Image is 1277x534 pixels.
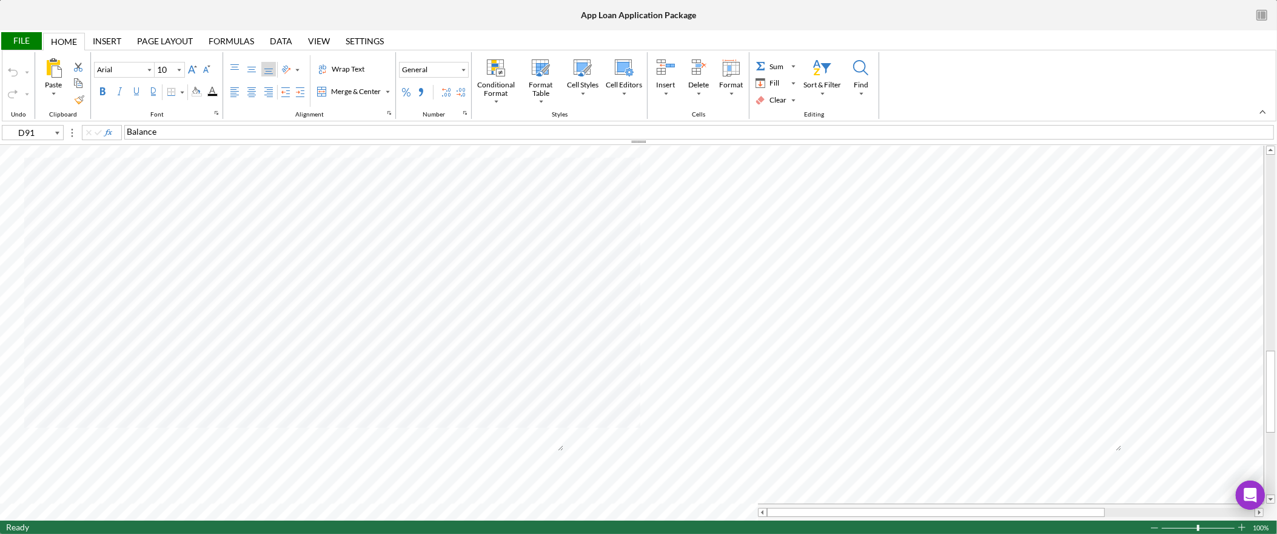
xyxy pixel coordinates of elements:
label: Right Align [261,85,276,100]
div: Decrease Font Size [199,62,214,76]
label: Wrap Text [315,62,367,76]
div: Merge & Center [329,86,383,97]
label: Left Align [227,85,242,100]
div: Editing [749,52,879,119]
div: Open Intercom Messenger [1236,481,1265,510]
div: Find [851,79,871,90]
div: Fill [753,76,798,90]
div: Clear [753,93,798,107]
div: Orientation [279,63,302,77]
div: Zoom [1197,525,1199,531]
div: Formulas [209,36,254,46]
div: Formulas [201,32,262,50]
div: Data [270,36,292,46]
div: Styles [472,52,648,119]
div: Number Format [399,62,469,78]
div: Background Color [189,84,204,99]
div: Merge & Center [315,85,383,98]
div: Cell Styles [565,79,601,90]
button: General [399,62,469,78]
div: Data [262,32,300,50]
div: View [300,32,338,50]
div: Zoom level [1253,521,1271,534]
div: Delete [683,56,714,103]
label: Center Align [244,85,259,100]
div: Conditional Format [474,56,518,106]
div: Insert [650,56,682,103]
div: Insert [654,79,678,90]
div: Merge & Center [315,84,392,99]
div: View [308,36,330,46]
div: Font [147,111,167,118]
div: Clear [767,95,789,106]
div: Page Layout [129,32,201,50]
div: Delete [686,79,711,90]
div: Cells [689,111,708,118]
div: Editing [802,111,828,118]
div: Settings [346,36,384,46]
div: Cell Styles [564,56,602,103]
div: General [400,64,430,75]
div: Sum [753,59,798,73]
div: Sort & Filter [801,79,843,90]
div: indicatorAlignment [384,108,394,118]
div: Font [91,52,223,119]
div: Format [717,79,746,90]
div: Number [396,52,472,119]
div: App Loan Application Package [581,10,696,20]
div: Sum [754,59,789,73]
div: Increase Decimal [439,85,454,100]
div: Increase Indent [293,85,307,100]
label: Middle Align [244,62,259,76]
div: Font Size [155,62,185,78]
div: Page Layout [137,36,193,46]
div: Format [716,56,747,103]
label: Bottom Align [261,62,276,76]
div: Alignment [223,52,396,119]
div: Conditional Format [475,79,517,99]
div: Cell Editors [603,79,645,90]
div: Sort & Filter [800,56,844,103]
div: Clear [754,93,789,107]
div: Number [420,111,448,118]
label: Top Align [227,62,242,76]
div: Sum [767,61,786,72]
div: Format Table [520,79,562,99]
div: Fill [754,76,789,90]
div: Styles [549,111,571,118]
label: Double Underline [146,84,161,99]
div: indicatorFonts [212,108,221,118]
div: Format Table [519,56,563,106]
div: Fill [767,78,782,89]
div: Decrease Indent [278,85,293,100]
div: Settings [338,32,392,50]
div: Percent Style [399,85,414,100]
div: Increase Font Size [185,62,199,76]
div: Cells [648,52,749,119]
div: indicatorNumbers [460,108,470,118]
div: Zoom In [1237,521,1247,534]
div: Border [164,85,187,100]
div: Comma Style [414,85,428,100]
span: Balance [127,126,156,137]
div: Font Color [204,84,220,99]
div: Zoom [1161,521,1237,534]
div: Font Family [94,62,155,78]
div: Wrap Text [329,64,367,75]
div: Cell Editors [603,56,645,103]
div: Decrease Decimal [454,85,468,100]
div: Find [845,56,877,103]
div: Alignment [292,111,327,118]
